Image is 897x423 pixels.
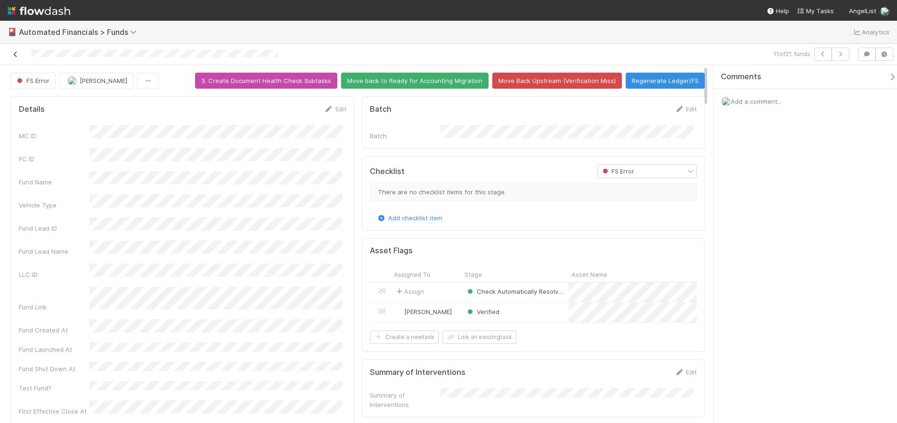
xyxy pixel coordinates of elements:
div: Summary of Interventions [370,390,440,409]
h5: Checklist [370,167,405,176]
button: Move back to Ready for Accounting Migration [341,73,489,89]
span: Automated Financials > Funds [19,27,141,37]
div: Fund Lead Name [19,247,90,256]
h5: Details [19,105,45,114]
h5: Asset Flags [370,246,413,256]
button: Regenerate Ledger/FS [626,73,705,89]
a: Edit [324,105,346,113]
div: First Effective Close At [19,406,90,416]
div: Batch [370,131,440,141]
button: Link an existingtask [442,331,516,344]
div: Help [767,6,789,16]
span: Stage [465,270,482,279]
span: Asset Name [571,270,607,279]
span: Check Automatically Resolved [465,288,566,295]
div: Fund Name [19,177,90,187]
h5: Batch [370,105,391,114]
span: 11 of 21 funds [774,49,810,58]
span: FS Error [15,77,49,84]
img: avatar_5ff1a016-d0ce-496a-bfbe-ad3802c4d8a0.png [880,7,889,16]
button: FS Error [11,73,56,89]
div: [PERSON_NAME] [395,307,452,316]
h5: Summary of Interventions [370,368,465,377]
img: logo-inverted-e16ddd16eac7371096b0.svg [8,3,70,19]
button: [PERSON_NAME] [59,73,133,89]
a: Edit [675,105,697,113]
div: Fund Lead ID [19,224,90,233]
span: 🎴 [8,28,17,36]
span: AngelList [849,7,876,15]
div: FC ID [19,154,90,164]
div: Fund Launched At [19,345,90,354]
button: Create a newtask [370,331,439,344]
div: Fund Link [19,302,90,312]
img: avatar_5ff1a016-d0ce-496a-bfbe-ad3802c4d8a0.png [67,76,77,85]
div: Verified [465,307,499,316]
span: [PERSON_NAME] [404,308,452,315]
div: LLC ID [19,270,90,279]
img: avatar_99e80e95-8f0d-4917-ae3c-b5dad577a2b5.png [395,308,403,315]
div: Fund Created At [19,325,90,335]
span: [PERSON_NAME] [80,77,127,84]
div: MC ID [19,131,90,141]
button: 3. Create Document Health Check Subtasks [195,73,337,89]
div: Vehicle Type [19,200,90,210]
span: My Tasks [797,7,834,15]
a: Add checklist item [377,214,442,222]
span: Add a comment... [731,98,782,105]
a: My Tasks [797,6,834,16]
div: Fund Shut Down At [19,364,90,373]
div: There are no checklist items for this stage. [370,183,697,201]
span: Assigned To [394,270,431,279]
span: Verified [465,308,499,315]
img: avatar_5ff1a016-d0ce-496a-bfbe-ad3802c4d8a0.png [721,97,731,106]
a: Analytics [852,26,889,38]
span: Comments [721,72,761,82]
span: FS Error [601,168,634,175]
span: Assign [395,287,424,296]
button: Move Back Upstream (Verification Miss) [492,73,622,89]
a: Edit [675,368,697,376]
div: Check Automatically Resolved [465,287,564,296]
div: Test Fund? [19,383,90,393]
